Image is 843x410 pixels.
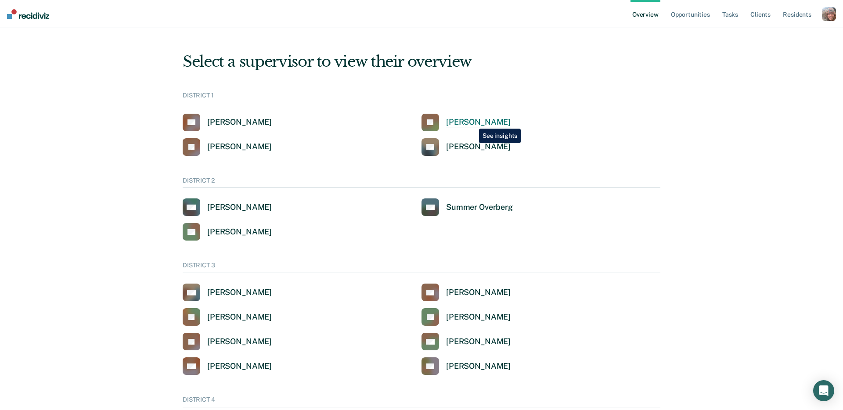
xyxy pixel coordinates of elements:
[207,142,272,152] div: [PERSON_NAME]
[183,177,660,188] div: DISTRICT 2
[421,198,513,216] a: Summer Overberg
[421,308,511,326] a: [PERSON_NAME]
[207,288,272,298] div: [PERSON_NAME]
[7,9,49,19] img: Recidiviz
[421,333,511,350] a: [PERSON_NAME]
[421,357,511,375] a: [PERSON_NAME]
[446,312,511,322] div: [PERSON_NAME]
[183,223,272,241] a: [PERSON_NAME]
[421,114,511,131] a: [PERSON_NAME]
[207,117,272,127] div: [PERSON_NAME]
[183,53,660,71] div: Select a supervisor to view their overview
[183,333,272,350] a: [PERSON_NAME]
[207,312,272,322] div: [PERSON_NAME]
[183,114,272,131] a: [PERSON_NAME]
[207,202,272,212] div: [PERSON_NAME]
[446,288,511,298] div: [PERSON_NAME]
[183,308,272,326] a: [PERSON_NAME]
[813,380,834,401] div: Open Intercom Messenger
[183,284,272,301] a: [PERSON_NAME]
[421,138,511,156] a: [PERSON_NAME]
[183,138,272,156] a: [PERSON_NAME]
[183,92,660,103] div: DISTRICT 1
[446,142,511,152] div: [PERSON_NAME]
[446,361,511,371] div: [PERSON_NAME]
[207,361,272,371] div: [PERSON_NAME]
[183,198,272,216] a: [PERSON_NAME]
[183,357,272,375] a: [PERSON_NAME]
[207,227,272,237] div: [PERSON_NAME]
[446,202,513,212] div: Summer Overberg
[183,262,660,273] div: DISTRICT 3
[446,337,511,347] div: [PERSON_NAME]
[183,396,660,407] div: DISTRICT 4
[446,117,511,127] div: [PERSON_NAME]
[421,284,511,301] a: [PERSON_NAME]
[207,337,272,347] div: [PERSON_NAME]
